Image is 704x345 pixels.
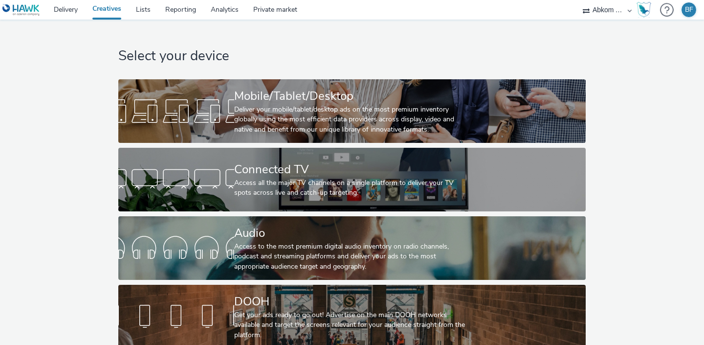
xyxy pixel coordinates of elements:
a: Mobile/Tablet/DesktopDeliver your mobile/tablet/desktop ads on the most premium inventory globall... [118,79,585,143]
a: Connected TVAccess all the major TV channels on a single platform to deliver your TV spots across... [118,148,585,211]
img: undefined Logo [2,4,40,16]
div: Connected TV [234,161,466,178]
a: Hawk Academy [637,2,655,18]
div: Access to the most premium digital audio inventory on radio channels, podcast and streaming platf... [234,242,466,272]
div: Get your ads ready to go out! Advertise on the main DOOH networks available and target the screen... [234,310,466,340]
div: DOOH [234,293,466,310]
div: Access all the major TV channels on a single platform to deliver your TV spots across live and ca... [234,178,466,198]
div: Deliver your mobile/tablet/desktop ads on the most premium inventory globally using the most effi... [234,105,466,135]
div: Mobile/Tablet/Desktop [234,88,466,105]
img: Hawk Academy [637,2,651,18]
div: Audio [234,225,466,242]
h1: Select your device [118,47,585,66]
a: AudioAccess to the most premium digital audio inventory on radio channels, podcast and streaming ... [118,216,585,280]
div: BF [685,2,693,17]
